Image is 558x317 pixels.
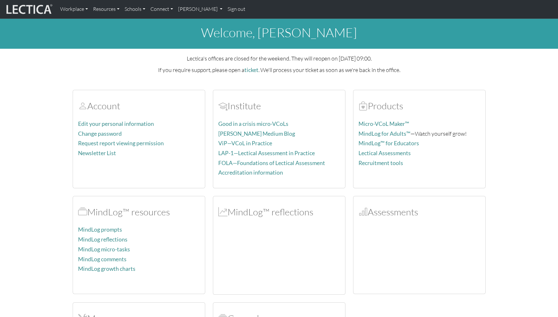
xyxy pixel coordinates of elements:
[78,130,122,137] a: Change password
[122,3,148,16] a: Schools
[218,130,295,137] a: [PERSON_NAME] Medium Blog
[218,100,340,112] h2: Institute
[58,3,91,16] a: Workplace
[359,120,409,127] a: Micro-VCoL Maker™
[359,100,480,112] h2: Products
[78,100,87,112] span: Account
[91,3,122,16] a: Resources
[218,150,315,156] a: LAP-1—Lectical Assessment in Practice
[78,120,154,127] a: Edit your personal information
[78,265,135,272] a: MindLog growth charts
[218,140,272,147] a: ViP—VCoL in Practice
[359,130,410,137] a: MindLog for Adults™
[78,226,122,233] a: MindLog prompts
[359,206,480,218] h2: Assessments
[359,100,368,112] span: Products
[78,246,130,253] a: MindLog micro-tasks
[78,100,200,112] h2: Account
[359,150,411,156] a: Lectical Assessments
[244,67,258,73] a: ticket
[78,206,200,218] h2: MindLog™ resources
[359,206,368,218] span: Assessments
[218,169,283,176] a: Accreditation information
[78,206,87,218] span: MindLog™ resources
[218,206,228,218] span: MindLog
[148,3,176,16] a: Connect
[78,150,116,156] a: Newsletter List
[78,236,127,243] a: MindLog reflections
[218,100,228,112] span: Account
[73,65,486,75] p: If you require support, please open a . We'll process your ticket as soon as we're back in the of...
[78,140,164,147] a: Request report viewing permission
[359,129,480,138] p: —Watch yourself grow!
[218,120,288,127] a: Good in a crisis micro-VCoLs
[359,140,419,147] a: MindLog™ for Educators
[5,3,53,15] img: lecticalive
[225,3,248,16] a: Sign out
[218,206,340,218] h2: MindLog™ reflections
[73,54,486,63] p: Lectica's offices are closed for the weekend. They will reopen on [DATE] 09:00.
[218,160,325,166] a: FOLA—Foundations of Lectical Assessment
[176,3,225,16] a: [PERSON_NAME]
[78,256,127,263] a: MindLog comments
[359,160,403,166] a: Recruitment tools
